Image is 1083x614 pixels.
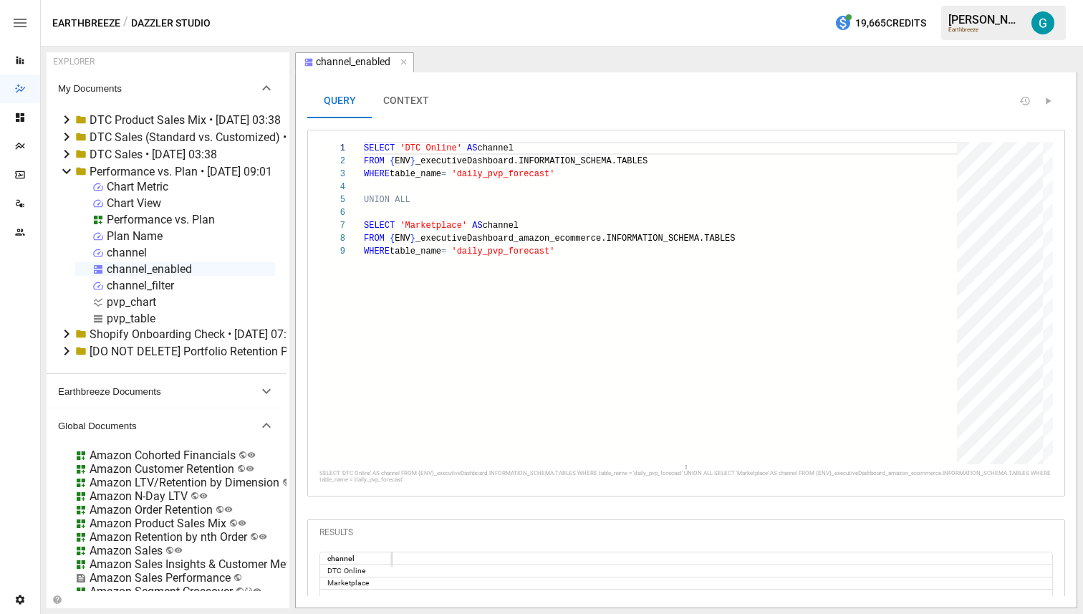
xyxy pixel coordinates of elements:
span: { [390,156,395,166]
span: My Documents [58,83,258,94]
div: 4 [319,181,345,193]
span: 'daily_pvp_forecast' [451,169,554,179]
div: 8 [319,232,345,245]
div: Amazon Product Sales Mix [90,517,226,530]
svg: Public [199,491,208,500]
div: Amazon LTV/Retention by Dimension [90,476,279,489]
span: 'DTC Online' [400,143,461,153]
div: pvp_chart [107,295,156,309]
span: table_name [390,246,441,256]
div: 9 [319,245,345,258]
span: = [441,246,446,256]
div: [DO NOT DELETE] Portfolio Retention Prediction Accuracy [90,345,381,358]
span: = [441,169,446,179]
div: channel [107,246,147,259]
div: 7 [319,219,345,232]
span: table_name [390,169,441,179]
div: EXPLORER [53,57,95,67]
button: Gavin Acres [1023,3,1063,43]
span: channel [477,143,513,153]
div: Marketplace [320,577,392,589]
div: Performance vs. Plan [107,213,215,226]
span: Global Documents [58,421,258,431]
span: ENV [395,234,410,244]
span: FROM [364,156,385,166]
div: DTC Sales (Standard vs. Customized) • [DATE] 03:21 [90,130,355,144]
div: [PERSON_NAME] [948,13,1023,27]
svg: Published [244,587,253,595]
span: channel [483,221,519,231]
span: FROM [364,234,385,244]
div: Plan Name [107,229,163,243]
span: { [390,234,395,244]
svg: Public [238,519,246,527]
svg: Public [247,451,256,459]
div: DTC Online [320,565,392,577]
div: Performance vs. Plan • [DATE] 09:01 [90,165,272,178]
div: Amazon Retention by nth Order [90,530,247,544]
div: Earthbreeze [948,27,1023,33]
div: Shopify Onboarding Check • [DATE] 07:31 [90,327,299,341]
div: channel_enabled [316,56,390,69]
div: Chart View [107,196,161,210]
span: AS [472,221,482,231]
span: AS [467,143,477,153]
div: / [123,14,128,32]
div: 3 [319,168,345,181]
button: CONTEXT [372,84,441,118]
div: Amazon Segment Crossover [90,585,233,598]
span: SELECT [364,143,395,153]
span: CHEMA.TABLES [673,234,735,244]
div: 2 [319,155,345,168]
div: DTC Product Sales Mix • [DATE] 03:38 [90,113,281,127]
div: Chart Metric [107,180,168,193]
img: Gavin Acres [1031,11,1054,34]
span: ENV [395,156,410,166]
div: Amazon Sales Performance [90,571,231,585]
div: pvp_table [107,312,155,325]
span: 'daily_pvp_forecast' [451,246,554,256]
button: QUERY [307,84,372,118]
div: RESULTS [319,523,1053,546]
div: Amazon Sales [90,544,163,557]
div: channel [327,554,355,563]
button: Document History [1019,95,1031,107]
div: Amazon Order Retention [90,503,213,517]
div: Amazon N-Day LTV [90,489,188,503]
svg: Public [253,587,261,595]
span: Earthbreeze Documents [58,386,258,397]
span: } [410,156,415,166]
div: Amazon Customer Retention [90,462,234,476]
span: _executiveDashboard.INFORMATION_SCHEMA.TABLES [415,156,648,166]
span: 19,665 Credits [855,14,926,32]
div: 6 [319,206,345,219]
span: WHERE [364,169,390,179]
svg: Public [224,505,233,514]
button: Run Query [1042,95,1054,107]
svg: Public [174,546,183,555]
button: Earthbreeze Documents [47,374,287,408]
span: ALL [395,195,410,205]
button: 19,665Credits [829,10,932,37]
svg: Public [259,532,267,541]
button: Earthbreeze [52,14,120,32]
span: } [410,234,415,244]
span: SELECT [364,221,395,231]
div: channel_enabled [107,262,192,276]
span: WHERE [364,246,390,256]
button: channel_enabled [295,52,414,72]
div: Amazon Cohorted Financials [90,448,236,462]
span: UNION [364,195,390,205]
span: 'Marketplace' [400,221,467,231]
div: 5 [319,193,345,206]
div: Amazon Sales Insights & Customer Metrics [90,557,307,571]
div: 1 [319,142,345,155]
button: My Documents [47,71,287,105]
div: DTC Sales • [DATE] 03:38 [90,148,217,161]
button: Global Documents [47,408,287,443]
svg: Public [246,464,254,473]
span: _executiveDashboard_amazon_ecommerce.INFORMATION_S [415,234,673,244]
div: SELECT 'DTC Online' AS channel FROM {ENV}_executiveDashboard.INFORMATION_SCHEMA.TABLES WHERE tabl... [319,470,1053,483]
button: Collapse Folders [49,595,64,605]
